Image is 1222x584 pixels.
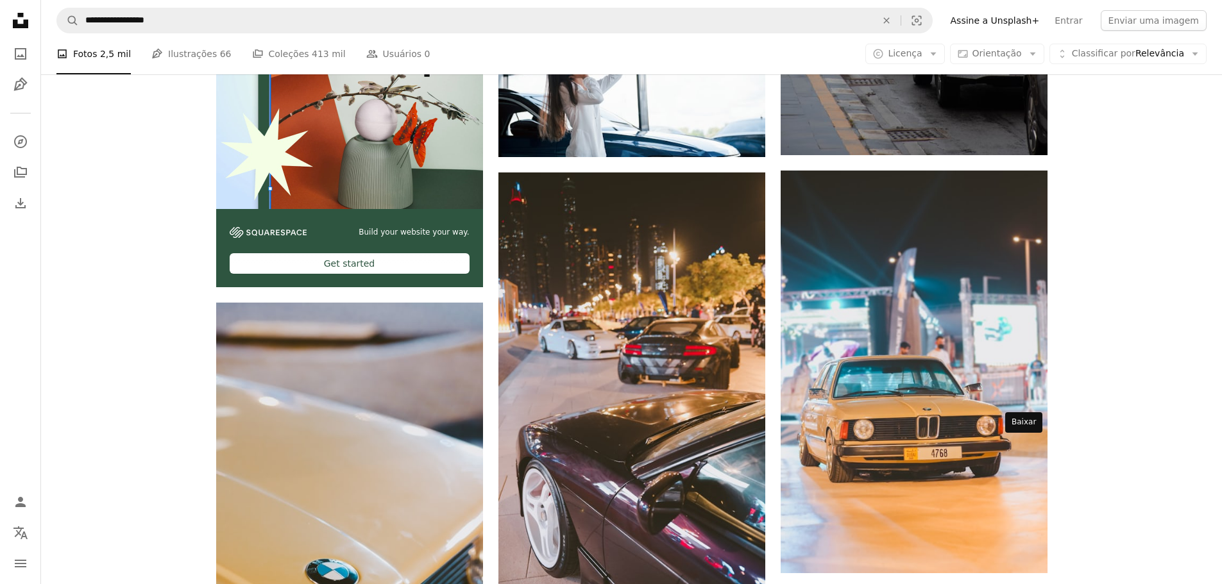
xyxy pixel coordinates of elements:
span: Relevância [1072,47,1184,60]
button: Orientação [950,44,1044,64]
div: Get started [230,253,470,274]
a: Entrar [1047,10,1090,31]
button: Enviar uma imagem [1101,10,1207,31]
span: Build your website your way. [359,227,469,238]
a: uma rua da cidade cheia de muitos carros estacionados [498,372,765,384]
button: Limpar [872,8,901,33]
a: Início — Unsplash [8,8,33,36]
a: Usuários 0 [366,33,430,74]
button: Licença [865,44,944,64]
a: Ilustrações 66 [151,33,231,74]
img: file-1606177908946-d1eed1cbe4f5image [230,227,307,238]
a: Ilustrações [8,72,33,97]
a: Fotos [8,41,33,67]
button: Classificar porRelevância [1049,44,1207,64]
a: Assine a Unsplash+ [943,10,1048,31]
img: um carro estacionado em um estacionamento à noite [781,171,1048,573]
span: 66 [220,47,232,61]
button: Pesquisa visual [901,8,932,33]
span: Classificar por [1072,48,1135,58]
span: 413 mil [312,47,346,61]
button: Pesquise na Unsplash [57,8,79,33]
a: Coleções [8,160,33,185]
a: Histórico de downloads [8,190,33,216]
span: 0 [425,47,430,61]
a: um carro estacionado em um estacionamento à noite [781,366,1048,378]
a: um close up da frente de um carro amarelo [216,497,483,508]
a: Coleções 413 mil [252,33,346,74]
button: Idioma [8,520,33,546]
div: Baixar [1005,412,1042,433]
button: Menu [8,551,33,576]
span: Orientação [972,48,1022,58]
a: Entrar / Cadastrar-se [8,489,33,515]
a: Explorar [8,129,33,154]
span: Licença [888,48,922,58]
form: Pesquise conteúdo visual em todo o site [56,8,933,33]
